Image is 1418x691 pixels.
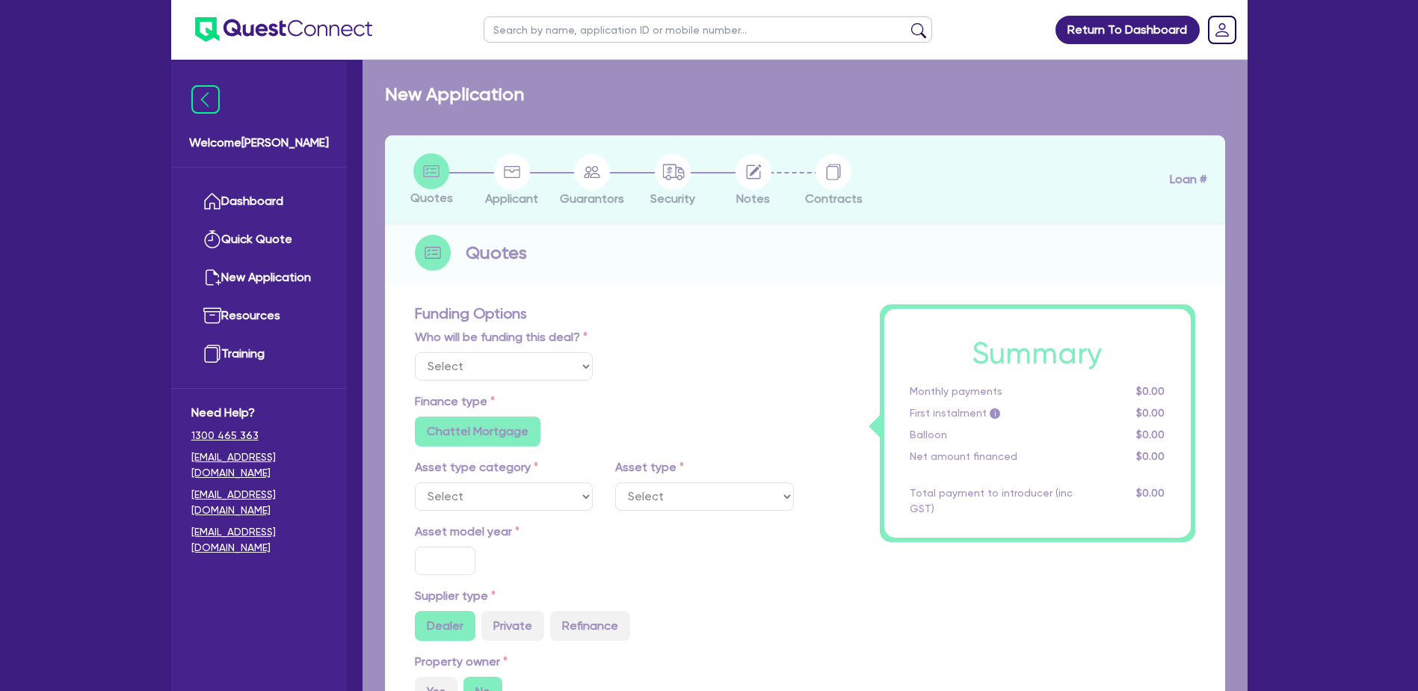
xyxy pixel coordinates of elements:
a: Training [191,335,327,373]
img: quest-connect-logo-blue [195,17,372,42]
a: Dashboard [191,182,327,221]
img: icon-menu-close [191,85,220,114]
a: New Application [191,259,327,297]
a: Resources [191,297,327,335]
span: Need Help? [191,404,327,422]
img: new-application [203,268,221,286]
img: resources [203,307,221,325]
span: Welcome [PERSON_NAME] [189,134,329,152]
a: Dropdown toggle [1203,10,1242,49]
a: [EMAIL_ADDRESS][DOMAIN_NAME] [191,449,327,481]
img: training [203,345,221,363]
tcxspan: Call 1300 465 363 via 3CX [191,429,259,441]
img: quick-quote [203,230,221,248]
input: Search by name, application ID or mobile number... [484,16,932,43]
a: [EMAIL_ADDRESS][DOMAIN_NAME] [191,524,327,556]
a: Quick Quote [191,221,327,259]
a: [EMAIL_ADDRESS][DOMAIN_NAME] [191,487,327,518]
a: Return To Dashboard [1055,16,1200,44]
